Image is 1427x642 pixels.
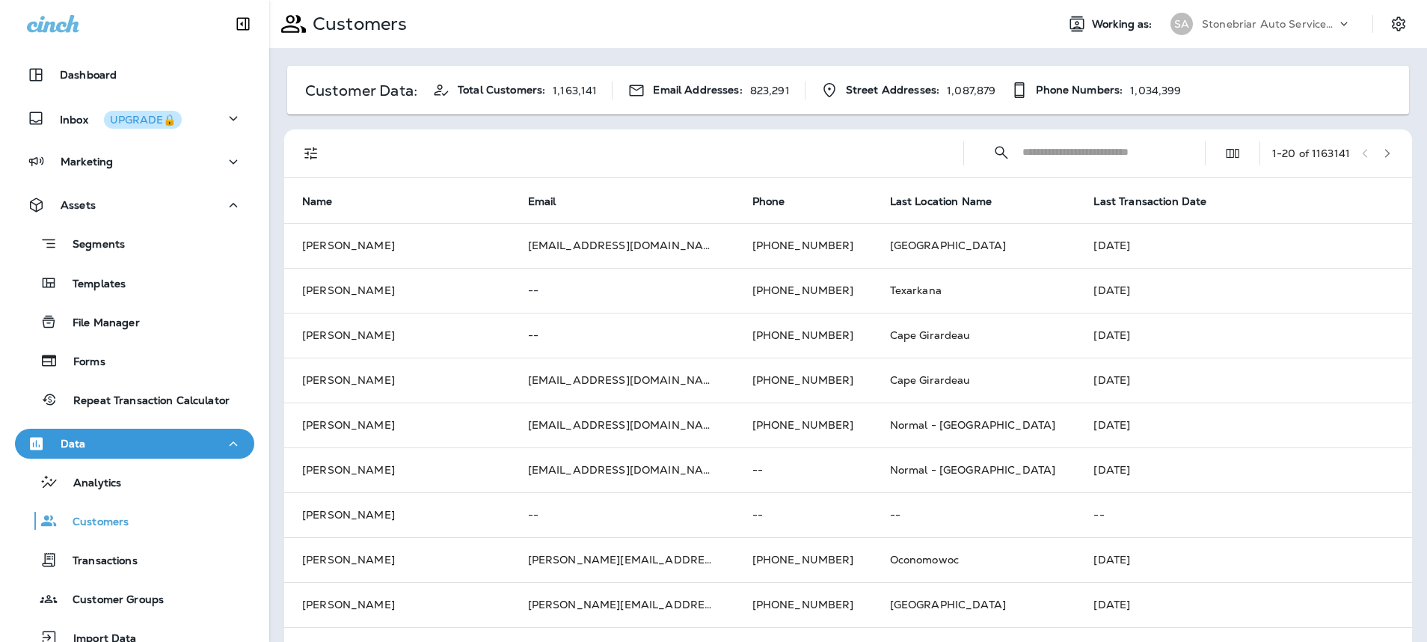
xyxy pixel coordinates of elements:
p: Stonebriar Auto Services Group [1202,18,1337,30]
div: UPGRADE🔒 [110,114,176,125]
span: Normal - [GEOGRAPHIC_DATA] [890,463,1056,477]
button: Templates [15,267,254,299]
button: Settings [1385,10,1412,37]
td: [PHONE_NUMBER] [734,358,872,403]
button: Transactions [15,544,254,575]
td: [PERSON_NAME] [284,447,510,492]
p: Customers [58,516,129,530]
p: -- [528,509,716,521]
p: 1,034,399 [1130,85,1181,97]
td: [PERSON_NAME][EMAIL_ADDRESS][PERSON_NAME][PERSON_NAME][DOMAIN_NAME] [510,582,734,627]
button: Forms [15,345,254,376]
td: [EMAIL_ADDRESS][DOMAIN_NAME] [510,223,734,268]
td: [PERSON_NAME] [284,358,510,403]
td: [PHONE_NUMBER] [734,223,872,268]
button: Edit Fields [1218,138,1248,168]
td: [DATE] [1075,268,1412,313]
p: -- [890,509,1058,521]
span: Name [302,195,333,208]
span: [GEOGRAPHIC_DATA] [890,598,1006,611]
p: Assets [61,199,96,211]
p: Customers [307,13,407,35]
div: SA [1170,13,1193,35]
span: Normal - [GEOGRAPHIC_DATA] [890,418,1056,432]
button: UPGRADE🔒 [104,111,182,129]
p: Segments [58,238,125,253]
span: Street Addresses: [846,84,939,97]
p: 823,291 [750,85,790,97]
td: [DATE] [1075,447,1412,492]
td: [PERSON_NAME] [284,268,510,313]
span: Cape Girardeau [890,328,971,342]
p: Data [61,438,86,450]
button: Segments [15,227,254,260]
button: Assets [15,190,254,220]
span: Email [528,195,576,208]
button: Analytics [15,466,254,498]
button: Dashboard [15,60,254,90]
p: -- [528,329,716,341]
div: 1 - 20 of 1163141 [1272,147,1350,159]
p: Analytics [58,477,121,491]
td: [PERSON_NAME] [284,223,510,268]
button: Filters [296,138,326,168]
p: Inbox [60,111,182,126]
span: Email [528,195,556,208]
p: Forms [58,355,105,370]
span: Last Transaction Date [1093,195,1206,208]
span: Texarkana [890,284,942,297]
span: Phone Numbers: [1036,84,1123,97]
p: -- [1093,509,1394,521]
span: [GEOGRAPHIC_DATA] [890,239,1006,252]
p: 1,163,141 [553,85,597,97]
td: [PERSON_NAME] [284,403,510,447]
p: Transactions [58,554,138,569]
td: [PHONE_NUMBER] [734,403,872,447]
p: -- [528,284,716,296]
td: [DATE] [1075,537,1412,582]
p: Customer Groups [58,593,164,608]
button: File Manager [15,306,254,337]
button: Collapse Search [986,138,1016,168]
span: Working as: [1092,18,1156,31]
p: -- [752,464,854,476]
span: Email Addresses: [653,84,742,97]
p: Repeat Transaction Calculator [58,394,230,409]
span: Last Transaction Date [1093,195,1226,208]
span: Phone [752,195,785,208]
span: Cape Girardeau [890,373,971,387]
td: [DATE] [1075,358,1412,403]
span: Phone [752,195,805,208]
td: [PERSON_NAME] [284,537,510,582]
span: Total Customers: [458,84,545,97]
p: File Manager [58,317,140,331]
button: Customer Groups [15,583,254,614]
span: Last Location Name [890,195,992,208]
span: Last Location Name [890,195,1012,208]
button: Customers [15,505,254,536]
p: Templates [58,278,126,292]
p: Dashboard [60,69,117,81]
button: Collapse Sidebar [222,9,264,39]
td: [PHONE_NUMBER] [734,537,872,582]
td: [DATE] [1075,223,1412,268]
td: [DATE] [1075,582,1412,627]
p: Marketing [61,156,113,168]
td: [PHONE_NUMBER] [734,582,872,627]
td: [PHONE_NUMBER] [734,268,872,313]
button: Marketing [15,147,254,177]
td: [DATE] [1075,313,1412,358]
td: [PHONE_NUMBER] [734,313,872,358]
p: 1,087,879 [947,85,995,97]
p: Customer Data: [305,85,417,97]
button: InboxUPGRADE🔒 [15,103,254,133]
td: [PERSON_NAME] [284,582,510,627]
td: [PERSON_NAME] [284,492,510,537]
button: Repeat Transaction Calculator [15,384,254,415]
td: [EMAIL_ADDRESS][DOMAIN_NAME] [510,447,734,492]
p: -- [752,509,854,521]
td: [PERSON_NAME][EMAIL_ADDRESS][PERSON_NAME][DOMAIN_NAME] [510,537,734,582]
td: [EMAIL_ADDRESS][DOMAIN_NAME] [510,403,734,447]
td: [DATE] [1075,403,1412,447]
span: Name [302,195,352,208]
